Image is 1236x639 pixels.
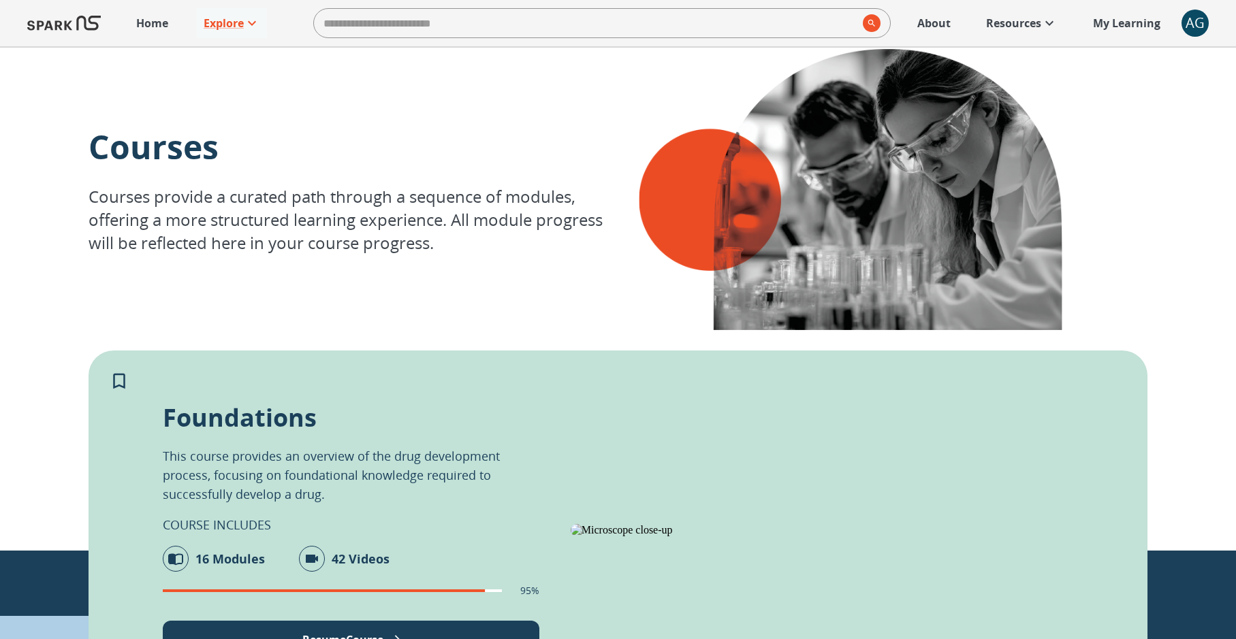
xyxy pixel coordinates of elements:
a: About [910,8,957,38]
p: Courses provide a curated path through a sequence of modules, offering a more structured learning... [89,185,618,255]
p: COURSE INCLUDES [163,516,271,534]
p: Foundations [163,401,317,434]
p: Courses [89,125,618,169]
p: 16 Modules [195,549,265,568]
p: This course provides an overview of the drug development process, focusing on foundational knowle... [163,446,539,504]
p: 95% [520,584,539,597]
p: My Learning [1093,15,1160,31]
img: Microscope close-up [571,524,1041,536]
img: Logo of SPARK at Stanford [27,7,101,39]
button: account of current user [1182,10,1209,37]
p: Resources [986,15,1041,31]
div: AG [1182,10,1209,37]
p: About [917,15,951,31]
p: Explore [204,15,244,31]
p: Home [136,15,168,31]
a: My Learning [1086,8,1168,38]
button: search [857,9,881,37]
svg: Add to My Learning [109,371,129,391]
a: Home [129,8,175,38]
a: Resources [979,8,1064,38]
span: completion progress of user [163,589,502,592]
a: Explore [197,8,267,38]
p: 42 Videos [332,549,390,568]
